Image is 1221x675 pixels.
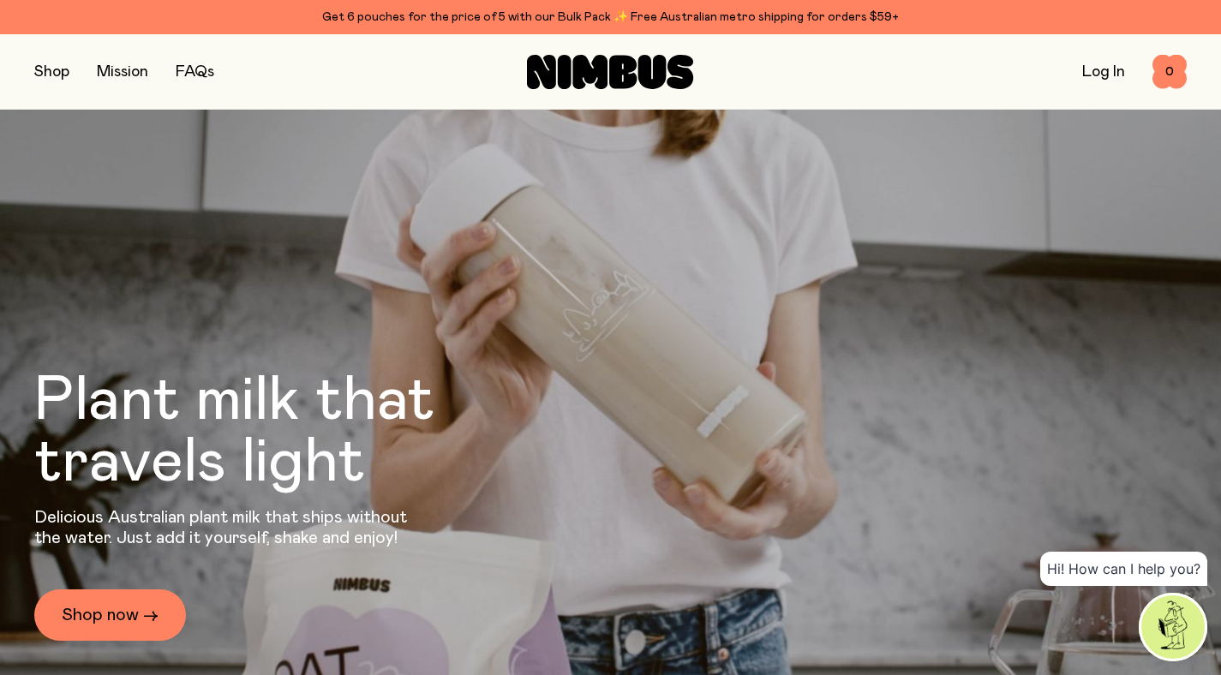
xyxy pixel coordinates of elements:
a: Shop now → [34,589,186,641]
div: Hi! How can I help you? [1040,552,1207,586]
div: Get 6 pouches for the price of 5 with our Bulk Pack ✨ Free Australian metro shipping for orders $59+ [34,7,1187,27]
button: 0 [1152,55,1187,89]
h1: Plant milk that travels light [34,370,528,493]
a: FAQs [176,64,214,80]
a: Mission [97,64,148,80]
img: agent [1141,595,1205,659]
a: Log In [1082,64,1125,80]
p: Delicious Australian plant milk that ships without the water. Just add it yourself, shake and enjoy! [34,507,418,548]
